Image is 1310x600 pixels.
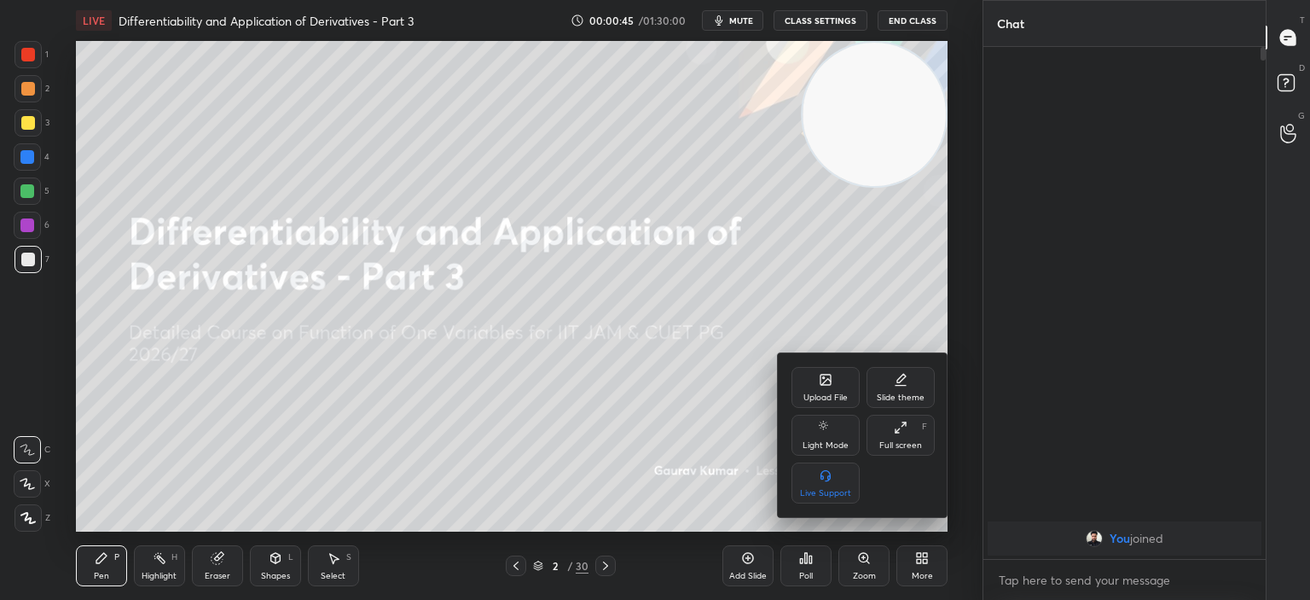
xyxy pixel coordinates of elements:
[800,489,851,498] div: Live Support
[879,441,922,450] div: Full screen
[803,393,848,402] div: Upload File
[922,422,927,431] div: F
[877,393,925,402] div: Slide theme
[803,441,849,450] div: Light Mode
